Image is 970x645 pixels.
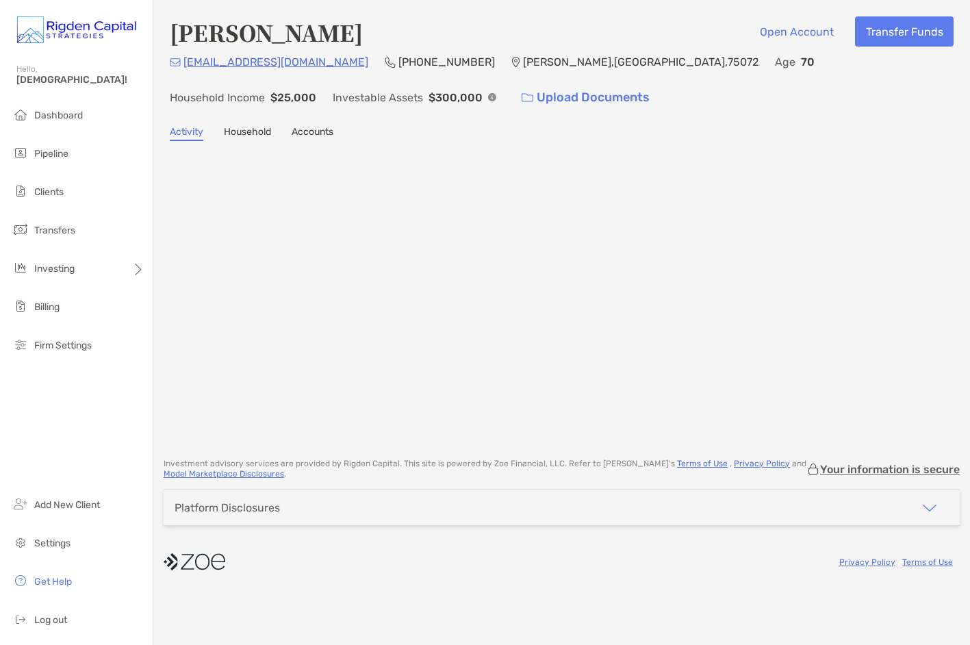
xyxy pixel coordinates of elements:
span: Pipeline [34,148,68,160]
span: Get Help [34,576,72,587]
button: Open Account [749,16,844,47]
img: pipeline icon [12,144,29,161]
img: get-help icon [12,572,29,589]
span: Log out [34,614,67,626]
a: Privacy Policy [734,459,790,468]
img: billing icon [12,298,29,314]
img: Info Icon [488,93,496,101]
p: Age [775,53,795,71]
a: Household [224,126,271,141]
img: button icon [522,93,533,103]
span: Investing [34,263,75,275]
img: Location Icon [511,57,520,68]
span: Firm Settings [34,340,92,351]
img: dashboard icon [12,106,29,123]
p: Investment advisory services are provided by Rigden Capital . This site is powered by Zoe Financi... [164,459,806,479]
p: $300,000 [429,89,483,106]
p: [PERSON_NAME] , [GEOGRAPHIC_DATA] , 75072 [523,53,758,71]
a: Terms of Use [902,557,953,567]
span: Billing [34,301,60,313]
a: Accounts [292,126,333,141]
a: Terms of Use [677,459,728,468]
img: Phone Icon [385,57,396,68]
img: logout icon [12,611,29,627]
span: Transfers [34,225,75,236]
img: add_new_client icon [12,496,29,512]
p: Your information is secure [820,463,960,476]
img: icon arrow [921,500,938,516]
img: transfers icon [12,221,29,238]
p: 70 [801,53,815,71]
img: company logo [164,546,225,577]
img: firm-settings icon [12,336,29,353]
img: Email Icon [170,58,181,66]
a: Activity [170,126,203,141]
button: Transfer Funds [855,16,954,47]
a: Model Marketplace Disclosures [164,469,284,479]
img: clients icon [12,183,29,199]
img: investing icon [12,260,29,276]
p: Household Income [170,89,265,106]
img: Zoe Logo [16,5,136,55]
span: [DEMOGRAPHIC_DATA]! [16,74,144,86]
p: Investable Assets [333,89,423,106]
p: [PHONE_NUMBER] [398,53,495,71]
p: [EMAIL_ADDRESS][DOMAIN_NAME] [183,53,368,71]
a: Upload Documents [513,83,659,112]
span: Clients [34,186,64,198]
span: Dashboard [34,110,83,121]
h4: [PERSON_NAME] [170,16,363,48]
div: Platform Disclosures [175,501,280,514]
span: Add New Client [34,499,100,511]
img: settings icon [12,534,29,551]
a: Privacy Policy [839,557,895,567]
span: Settings [34,537,71,549]
p: $25,000 [270,89,316,106]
